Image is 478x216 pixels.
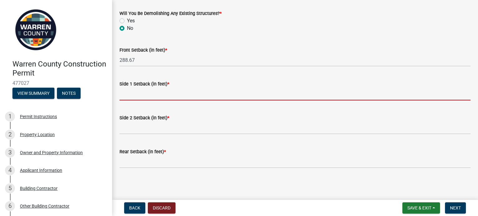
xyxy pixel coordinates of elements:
[12,88,54,99] button: View Summary
[5,112,15,122] div: 1
[119,82,169,86] label: Side 1 Setback (in feet)
[124,202,145,214] button: Back
[148,202,176,214] button: Discard
[119,116,169,120] label: Side 2 Setback (in feet)
[119,48,167,53] label: Front Setback (in feet)
[57,88,81,99] button: Notes
[5,183,15,193] div: 5
[5,201,15,211] div: 6
[12,91,54,96] wm-modal-confirm: Summary
[127,17,135,25] label: Yes
[20,168,62,172] div: Applicant Information
[20,150,83,155] div: Owner and Property Information
[20,132,55,137] div: Property Location
[5,165,15,175] div: 4
[12,60,107,78] h4: Warren County Construction Permit
[12,80,100,86] span: 477027
[119,11,222,16] label: Will You Be Demolishing Any Existing Structures?
[20,204,69,208] div: Other Building Contractor
[407,205,431,210] span: Save & Exit
[57,91,81,96] wm-modal-confirm: Notes
[20,114,57,119] div: Permit Instructions
[402,202,440,214] button: Save & Exit
[127,25,133,32] label: No
[450,205,461,210] span: Next
[5,130,15,140] div: 2
[20,186,58,191] div: Building Contractor
[129,205,140,210] span: Back
[12,7,59,53] img: Warren County, Iowa
[5,148,15,158] div: 3
[119,150,166,154] label: Rear Setback (in feet)
[445,202,466,214] button: Next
